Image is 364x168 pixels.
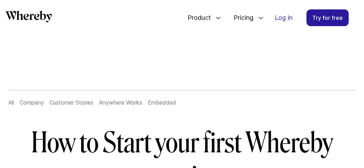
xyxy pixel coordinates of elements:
a: Log in [269,10,298,26]
a: Anywhere Works [99,99,142,106]
svg: Whereby [6,10,52,22]
a: Company [20,99,44,106]
span: Pricing [227,6,255,29]
a: Embedded [148,99,176,106]
span: Product [181,6,213,29]
a: Try for free [306,9,349,26]
a: All [8,99,14,106]
a: Whereby [6,10,52,25]
a: Customer Stories [50,99,93,106]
